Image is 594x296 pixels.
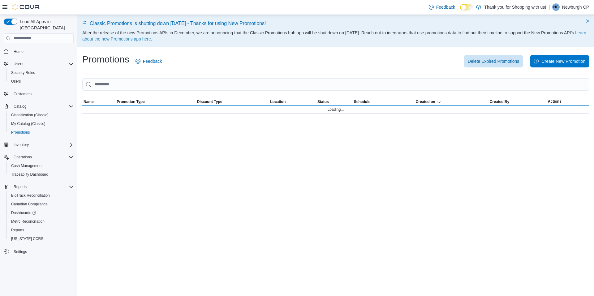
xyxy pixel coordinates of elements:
[11,202,48,207] span: Canadian Compliance
[490,99,509,104] span: Created By
[549,3,550,11] p: |
[11,141,74,148] span: Inventory
[9,120,48,127] a: My Catalog (Classic)
[9,69,74,76] span: Security Roles
[82,30,589,42] p: After the release of the new Promotions APIs in December, we are announcing that the Classic Prom...
[1,182,76,191] button: Reports
[11,48,26,55] a: Home
[11,153,34,161] button: Operations
[11,141,31,148] button: Inventory
[11,121,45,126] span: My Catalog (Classic)
[11,153,74,161] span: Operations
[354,99,370,104] span: Schedule
[9,69,37,76] a: Security Roles
[6,111,76,119] button: Classification (Classic)
[11,60,74,68] span: Users
[9,235,46,242] a: [US_STATE] CCRS
[82,98,115,105] button: Name
[317,99,329,104] span: Status
[11,113,49,118] span: Classification (Classic)
[82,30,586,41] a: Learn about the new Promotions app here.
[9,111,74,119] span: Classification (Classic)
[11,172,48,177] span: Traceabilty Dashboard
[14,104,26,109] span: Catalog
[9,226,27,234] a: Reports
[1,89,76,98] button: Customers
[269,98,316,105] button: Location
[6,191,76,200] button: BioTrack Reconciliation
[6,68,76,77] button: Security Roles
[6,119,76,128] button: My Catalog (Classic)
[562,3,589,11] p: Newburgh CP
[82,53,129,66] h1: Promotions
[489,98,547,105] button: Created By
[270,99,286,104] span: Location
[416,99,435,104] span: Created on
[11,247,74,255] span: Settings
[9,192,74,199] span: BioTrack Reconciliation
[197,99,222,104] span: Discount Type
[9,129,74,136] span: Promotions
[1,153,76,161] button: Operations
[117,99,144,104] span: Promotion Type
[11,103,29,110] button: Catalog
[415,98,489,105] button: Created on
[9,209,74,217] span: Dashboards
[14,249,27,254] span: Settings
[460,4,473,11] input: Dark Mode
[11,60,26,68] button: Users
[9,192,52,199] a: BioTrack Reconciliation
[9,200,50,208] a: Canadian Compliance
[9,209,38,217] a: Dashboards
[9,235,74,242] span: Washington CCRS
[9,171,74,178] span: Traceabilty Dashboard
[548,99,562,104] span: Actions
[4,45,74,272] nav: Complex example
[9,78,23,85] a: Users
[196,98,269,105] button: Discount Type
[9,226,74,234] span: Reports
[9,171,51,178] a: Traceabilty Dashboard
[11,163,42,168] span: Cash Management
[541,58,585,64] span: Create New Promotion
[6,77,76,86] button: Users
[11,228,24,233] span: Reports
[1,60,76,68] button: Users
[11,236,43,241] span: [US_STATE] CCRS
[6,217,76,226] button: Metrc Reconciliation
[6,226,76,234] button: Reports
[552,3,560,11] div: Newburgh CP
[11,48,74,55] span: Home
[11,248,29,255] a: Settings
[11,90,74,98] span: Customers
[316,98,353,105] button: Status
[426,1,458,13] a: Feedback
[14,62,23,66] span: Users
[9,129,32,136] a: Promotions
[115,98,196,105] button: Promotion Type
[484,3,546,11] p: Thank you for Shopping with us!
[436,4,455,10] span: Feedback
[1,247,76,256] button: Settings
[584,17,592,25] button: Dismiss this callout
[9,111,51,119] a: Classification (Classic)
[9,218,47,225] a: Metrc Reconciliation
[9,162,45,169] a: Cash Management
[9,162,74,169] span: Cash Management
[17,19,74,31] span: Load All Apps in [GEOGRAPHIC_DATA]
[11,210,36,215] span: Dashboards
[553,3,558,11] span: NC
[14,155,32,160] span: Operations
[9,218,74,225] span: Metrc Reconciliation
[143,58,162,64] span: Feedback
[6,208,76,217] a: Dashboards
[6,200,76,208] button: Canadian Compliance
[6,170,76,179] button: Traceabilty Dashboard
[6,128,76,137] button: Promotions
[11,193,50,198] span: BioTrack Reconciliation
[14,142,29,147] span: Inventory
[6,234,76,243] button: [US_STATE] CCRS
[12,4,40,10] img: Cova
[6,161,76,170] button: Cash Management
